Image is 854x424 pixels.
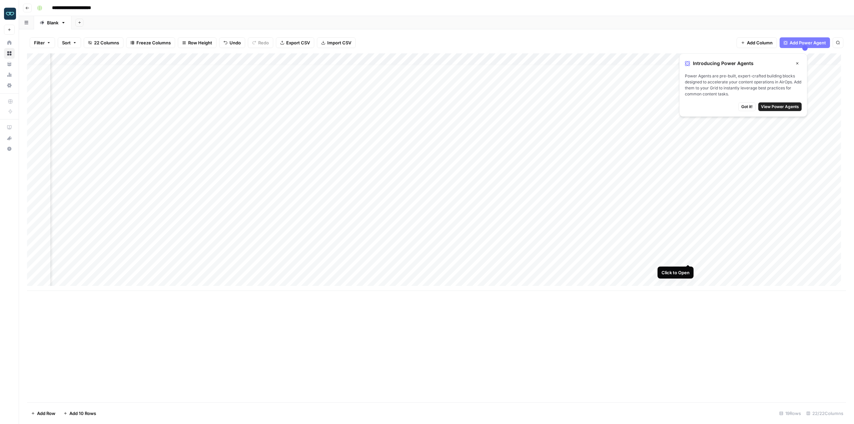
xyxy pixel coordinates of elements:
[4,69,15,80] a: Usage
[685,59,802,68] div: Introducing Power Agents
[741,104,753,110] span: Got it!
[230,39,241,46] span: Undo
[4,133,14,143] div: What's new?
[34,39,45,46] span: Filter
[4,133,15,143] button: What's new?
[178,37,217,48] button: Row Height
[685,73,802,97] span: Power Agents are pre-built, expert-crafted building blocks designed to accelerate your content op...
[62,39,71,46] span: Sort
[317,37,356,48] button: Import CSV
[758,102,802,111] button: View Power Agents
[69,410,96,417] span: Add 10 Rows
[780,37,830,48] button: Add Power Agent
[258,39,269,46] span: Redo
[286,39,310,46] span: Export CSV
[188,39,212,46] span: Row Height
[47,19,58,26] div: Blank
[84,37,123,48] button: 22 Columns
[37,410,55,417] span: Add Row
[662,269,690,276] div: Click to Open
[94,39,119,46] span: 22 Columns
[276,37,314,48] button: Export CSV
[327,39,351,46] span: Import CSV
[4,80,15,91] a: Settings
[738,102,756,111] button: Got it!
[4,143,15,154] button: Help + Support
[747,39,773,46] span: Add Column
[27,408,59,419] button: Add Row
[59,408,100,419] button: Add 10 Rows
[737,37,777,48] button: Add Column
[58,37,81,48] button: Sort
[248,37,273,48] button: Redo
[4,37,15,48] a: Home
[34,16,71,29] a: Blank
[30,37,55,48] button: Filter
[4,48,15,59] a: Browse
[136,39,171,46] span: Freeze Columns
[777,408,804,419] div: 19 Rows
[4,122,15,133] a: AirOps Academy
[4,5,15,22] button: Workspace: Zola Inc
[126,37,175,48] button: Freeze Columns
[4,59,15,69] a: Your Data
[790,39,826,46] span: Add Power Agent
[4,8,16,20] img: Zola Inc Logo
[804,408,846,419] div: 22/22 Columns
[761,104,799,110] span: View Power Agents
[219,37,245,48] button: Undo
